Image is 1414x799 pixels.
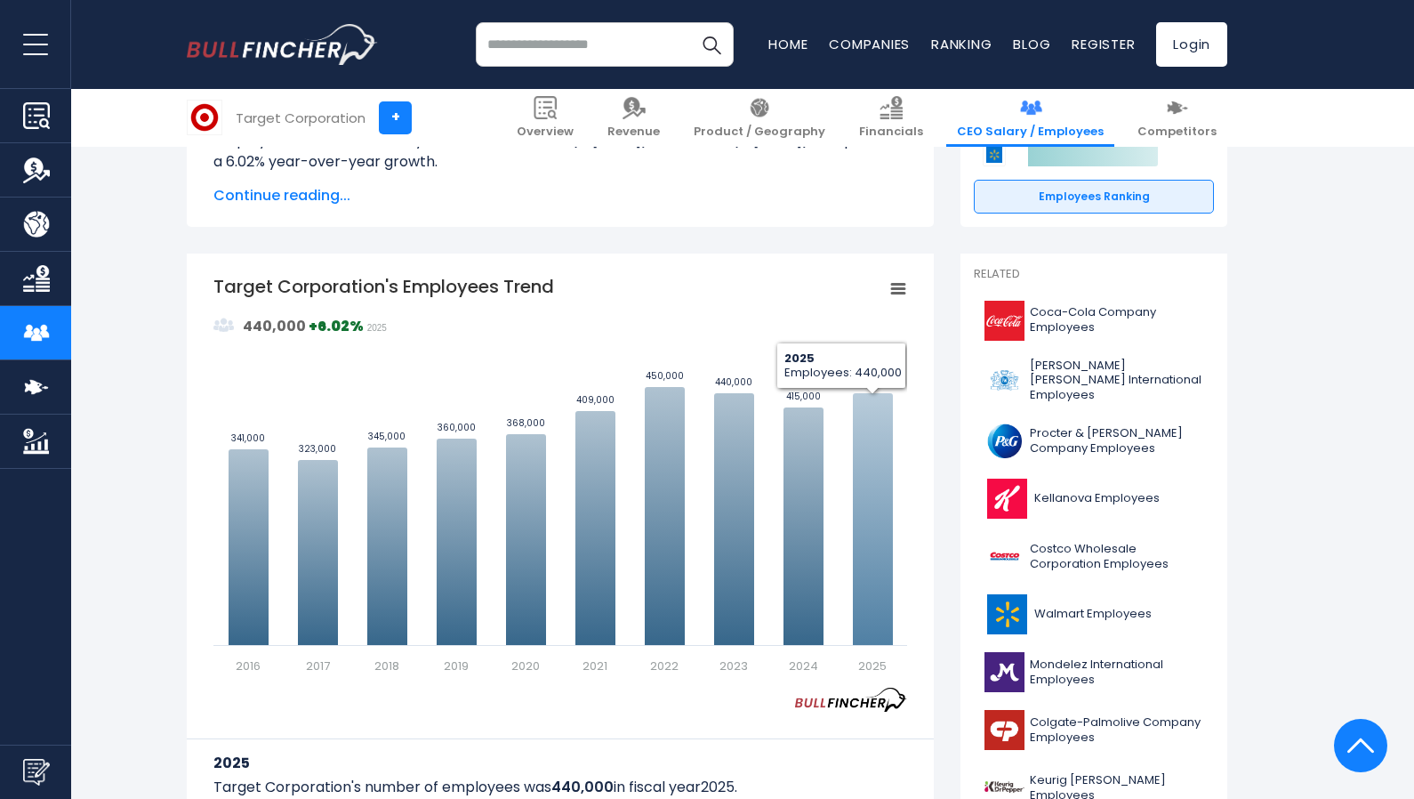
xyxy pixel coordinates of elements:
[438,421,476,434] text: 360,000
[683,89,836,147] a: Product / Geography
[689,22,734,67] button: Search
[789,658,818,674] text: 2024
[984,537,1024,577] img: COST logo
[984,652,1024,692] img: MDLZ logo
[444,658,469,674] text: 2019
[859,125,923,140] span: Financials
[974,590,1214,639] a: Walmart Employees
[1034,607,1152,622] span: Walmart Employees
[379,101,412,134] a: +
[243,316,306,336] strong: 440,000
[715,375,752,389] text: 440,000
[848,89,934,147] a: Financials
[231,432,265,445] text: 341,000
[213,777,907,798] p: Target Corporation's number of employees was in fiscal year .
[213,274,554,299] tspan: Target Corporation's Employees Trend
[931,35,992,53] a: Ranking
[236,108,366,128] div: Target Corporation
[576,393,615,407] text: 409,000
[1013,35,1050,53] a: Blog
[1156,22,1227,67] a: Login
[786,390,821,403] text: 415,000
[1137,125,1217,140] span: Competitors
[858,658,887,674] text: 2025
[650,658,679,674] text: 2022
[188,101,221,134] img: TGT logo
[1030,426,1203,456] span: Procter & [PERSON_NAME] Company Employees
[768,35,807,53] a: Home
[946,89,1114,147] a: CEO Salary / Employees
[1030,658,1203,688] span: Mondelez International Employees
[974,706,1214,755] a: Colgate-Palmolive Company Employees
[368,430,406,443] text: 345,000
[984,479,1029,519] img: K logo
[317,316,364,336] strong: 6.02%
[1030,715,1203,746] span: Colgate-Palmolive Company Employees
[974,354,1214,408] a: [PERSON_NAME] [PERSON_NAME] International Employees
[854,375,891,389] text: 440,000
[1034,491,1160,506] span: Kellanova Employees
[974,267,1214,282] p: Related
[213,315,235,336] img: graph_employee_icon.svg
[719,658,748,674] text: 2023
[974,648,1214,697] a: Mondelez International Employees
[1072,35,1135,53] a: Register
[306,658,330,674] text: 2017
[507,416,545,430] text: 368,000
[984,594,1029,634] img: WMT logo
[551,777,614,797] b: 440,000
[1127,89,1227,147] a: Competitors
[506,89,584,147] a: Overview
[213,752,907,774] h3: 2025
[694,125,825,140] span: Product / Geography
[236,658,261,674] text: 2016
[511,658,540,674] text: 2020
[187,24,378,65] a: Go to homepage
[597,89,671,147] a: Revenue
[374,658,399,674] text: 2018
[701,777,735,797] span: 2025
[187,24,378,65] img: bullfincher logo
[517,125,574,140] span: Overview
[974,532,1214,581] a: Costco Wholesale Corporation Employees
[607,125,660,140] span: Revenue
[974,180,1214,214] a: Employees Ranking
[299,442,336,456] text: 323,000
[974,416,1214,465] a: Procter & [PERSON_NAME] Company Employees
[984,360,1024,400] img: PM logo
[309,316,364,336] strong: +
[1030,305,1203,335] span: Coca-Cola Company Employees
[213,274,907,674] svg: Target Corporation's Employees Trend
[646,369,684,383] text: 450,000
[983,143,1006,166] img: Walmart competitors logo
[582,658,607,674] text: 2021
[213,185,907,206] span: Continue reading...
[974,296,1214,345] a: Coca-Cola Company Employees
[829,35,910,53] a: Companies
[984,710,1024,750] img: CL logo
[367,323,387,333] span: 2025
[974,474,1214,523] a: Kellanova Employees
[984,421,1024,461] img: PG logo
[1030,359,1203,404] span: [PERSON_NAME] [PERSON_NAME] International Employees
[957,125,1104,140] span: CEO Salary / Employees
[1030,542,1203,572] span: Costco Wholesale Corporation Employees
[984,301,1024,341] img: KO logo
